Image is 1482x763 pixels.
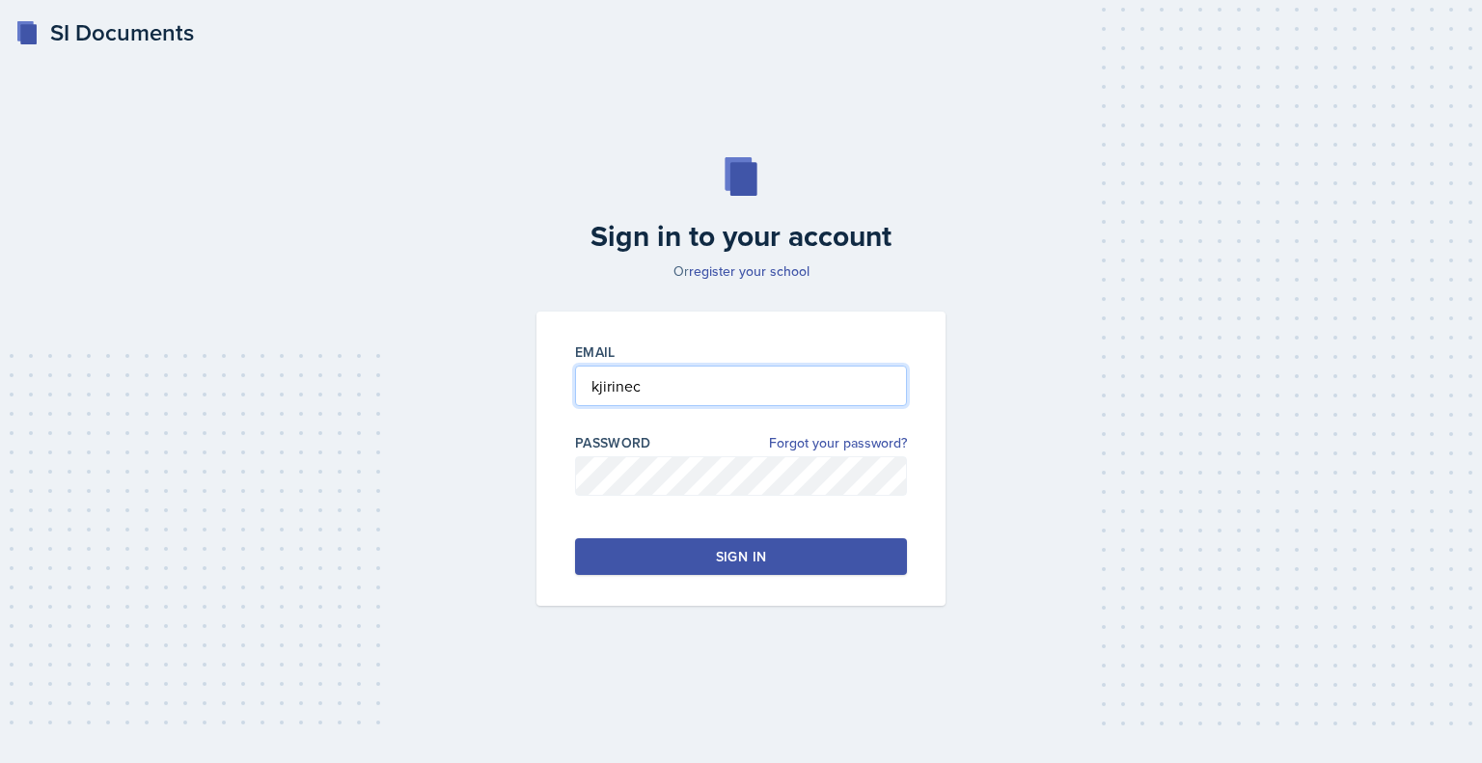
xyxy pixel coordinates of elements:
label: Email [575,342,616,362]
div: Sign in [716,547,766,566]
button: Sign in [575,538,907,575]
input: Email [575,366,907,406]
a: SI Documents [15,15,194,50]
h2: Sign in to your account [525,219,957,254]
p: Or [525,261,957,281]
label: Password [575,433,651,452]
a: register your school [689,261,810,281]
a: Forgot your password? [769,433,907,453]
